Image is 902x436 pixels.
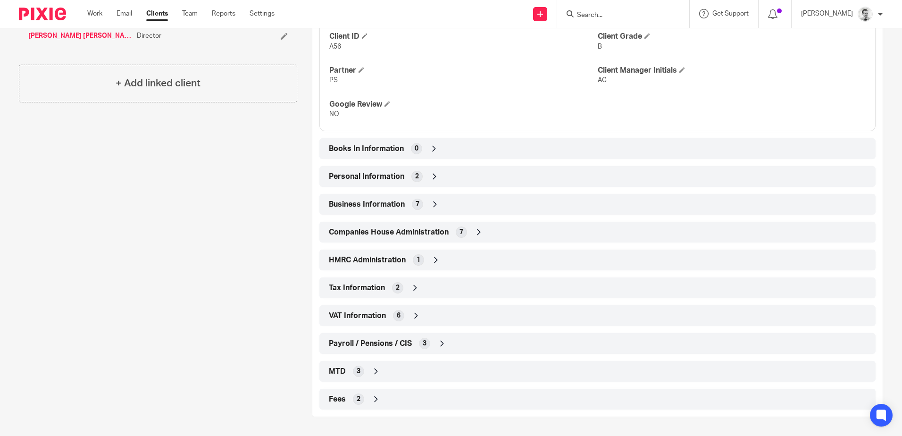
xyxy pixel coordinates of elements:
[146,9,168,18] a: Clients
[329,339,412,349] span: Payroll / Pensions / CIS
[415,144,418,153] span: 0
[329,200,405,210] span: Business Information
[329,43,341,50] span: A56
[712,10,749,17] span: Get Support
[357,394,360,404] span: 2
[329,100,597,109] h4: Google Review
[87,9,102,18] a: Work
[182,9,198,18] a: Team
[396,283,400,293] span: 2
[417,255,420,265] span: 1
[801,9,853,18] p: [PERSON_NAME]
[598,77,607,84] span: AC
[19,8,66,20] img: Pixie
[28,31,132,41] a: [PERSON_NAME] [PERSON_NAME]
[329,144,404,154] span: Books In Information
[329,77,338,84] span: PS
[329,394,346,404] span: Fees
[329,111,339,117] span: NO
[329,283,385,293] span: Tax Information
[423,339,426,348] span: 3
[357,367,360,376] span: 3
[576,11,661,20] input: Search
[116,76,200,91] h4: + Add linked client
[598,66,866,75] h4: Client Manager Initials
[397,311,401,320] span: 6
[329,311,386,321] span: VAT Information
[329,255,406,265] span: HMRC Administration
[329,367,346,377] span: MTD
[598,43,602,50] span: B
[329,66,597,75] h4: Partner
[415,172,419,181] span: 2
[329,32,597,42] h4: Client ID
[329,227,449,237] span: Companies House Administration
[137,31,161,41] span: Director
[459,227,463,237] span: 7
[117,9,132,18] a: Email
[212,9,235,18] a: Reports
[329,172,404,182] span: Personal Information
[250,9,275,18] a: Settings
[598,32,866,42] h4: Client Grade
[858,7,873,22] img: Andy_2025.jpg
[416,200,419,209] span: 7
